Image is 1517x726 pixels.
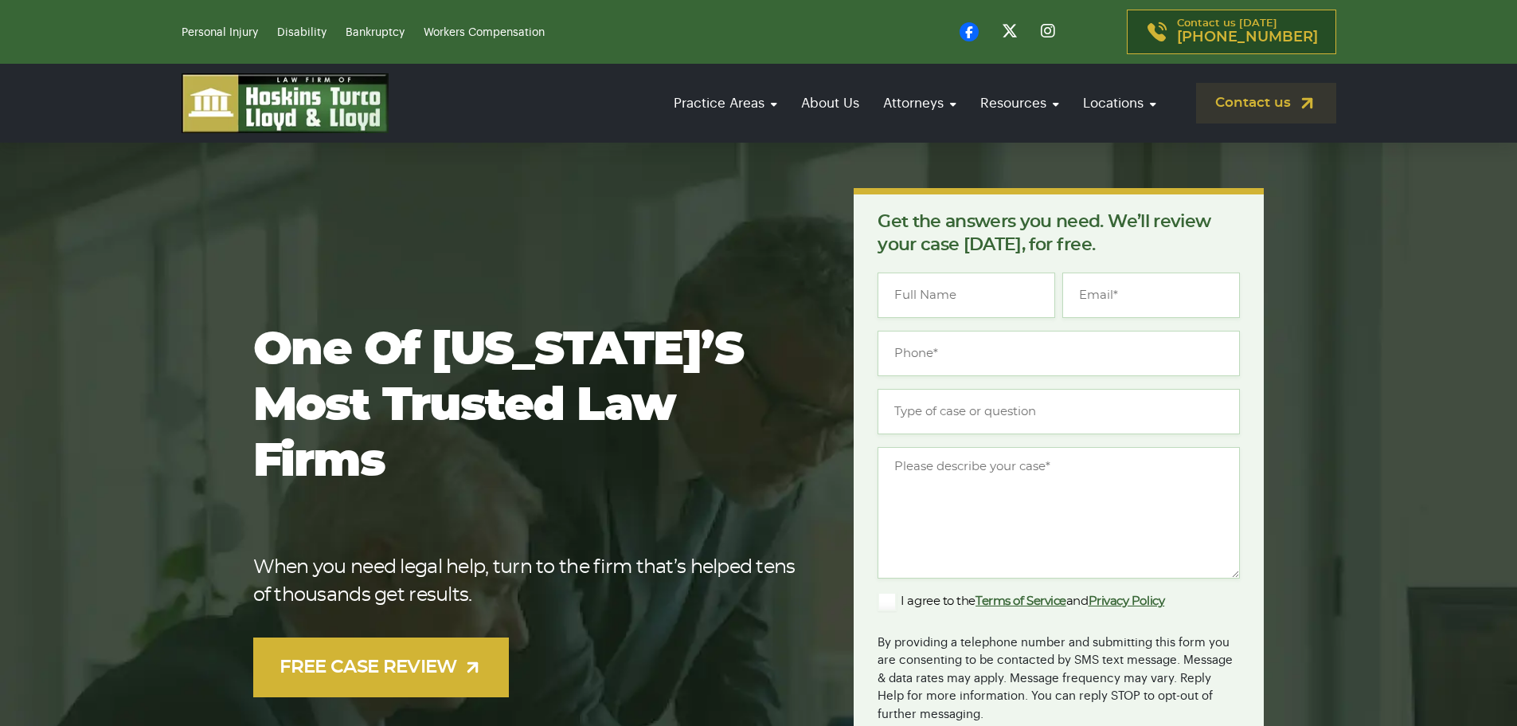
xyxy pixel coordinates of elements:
[182,27,258,38] a: Personal Injury
[878,389,1240,434] input: Type of case or question
[1062,273,1240,318] input: Email*
[878,624,1240,724] div: By providing a telephone number and submitting this form you are consenting to be contacted by SM...
[253,554,803,610] p: When you need legal help, turn to the firm that’s helped tens of thousands get results.
[1196,83,1336,124] a: Contact us
[878,592,1164,611] label: I agree to the and
[277,27,326,38] a: Disability
[1177,18,1318,45] p: Contact us [DATE]
[253,638,510,697] a: FREE CASE REVIEW
[875,80,964,126] a: Attorneys
[1075,80,1164,126] a: Locations
[793,80,867,126] a: About Us
[1177,29,1318,45] span: [PHONE_NUMBER]
[182,73,389,133] img: logo
[1127,10,1336,54] a: Contact us [DATE][PHONE_NUMBER]
[666,80,785,126] a: Practice Areas
[878,331,1240,376] input: Phone*
[424,27,545,38] a: Workers Compensation
[878,273,1055,318] input: Full Name
[878,210,1240,257] p: Get the answers you need. We’ll review your case [DATE], for free.
[253,323,803,490] h1: One of [US_STATE]’s most trusted law firms
[463,657,483,677] img: arrow-up-right-light.svg
[1089,595,1165,607] a: Privacy Policy
[972,80,1067,126] a: Resources
[975,595,1066,607] a: Terms of Service
[346,27,405,38] a: Bankruptcy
